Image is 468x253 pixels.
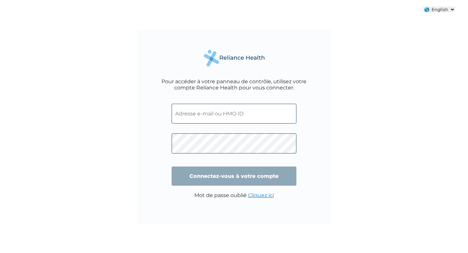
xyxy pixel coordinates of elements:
[194,192,274,198] p: Mot de passe oublié
[156,78,312,91] div: Pour accéder à votre panneau de contrôle, utilisez votre compte Reliance Health pour vous connecter.
[201,48,266,69] img: Reliance Health's Logo
[172,104,296,124] input: Adresse e-mail ou HMO ID
[248,192,274,198] a: Cliquez ici
[172,166,296,186] input: Connectez-vous à votre compte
